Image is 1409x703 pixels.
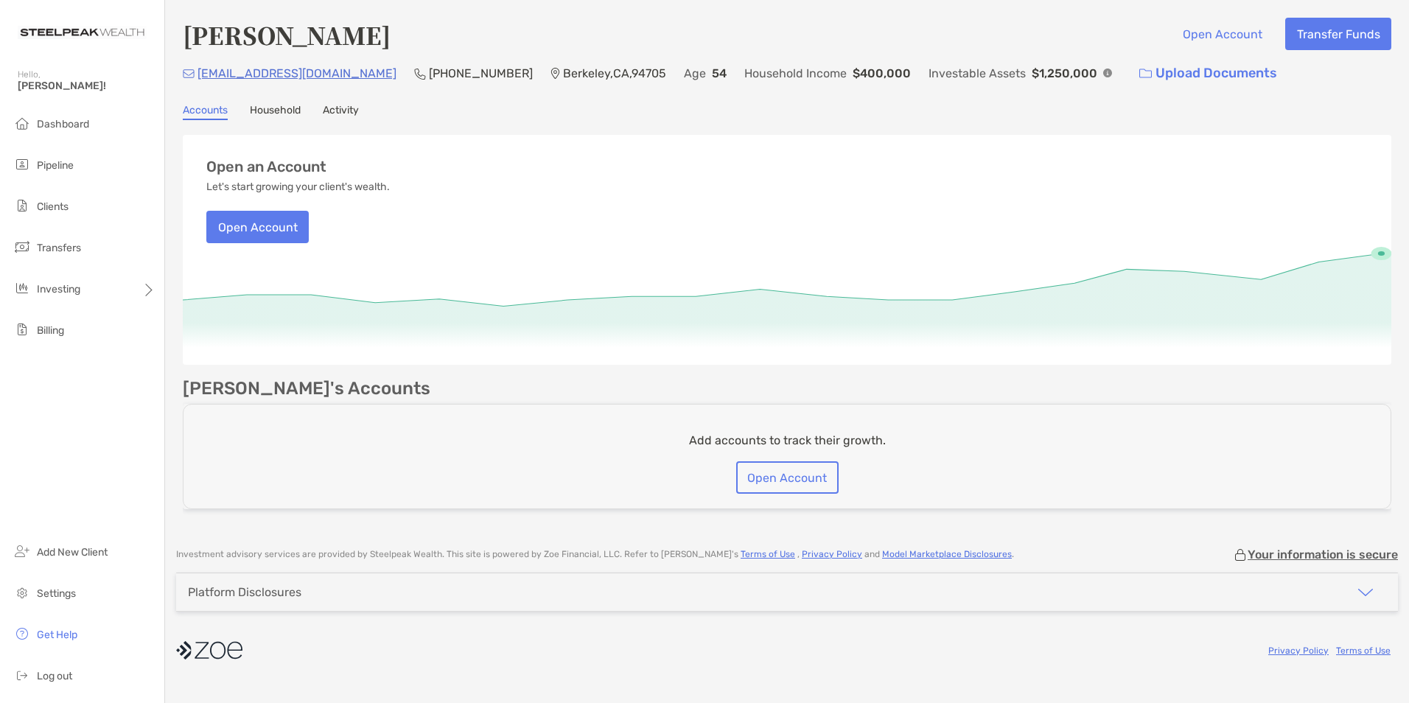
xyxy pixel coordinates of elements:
p: Age [684,64,706,83]
p: $1,250,000 [1032,64,1097,83]
img: Info Icon [1103,69,1112,77]
span: Transfers [37,242,81,254]
p: [EMAIL_ADDRESS][DOMAIN_NAME] [197,64,396,83]
img: pipeline icon [13,155,31,173]
img: investing icon [13,279,31,297]
button: Open Account [736,461,839,494]
span: Investing [37,283,80,295]
h4: [PERSON_NAME] [183,18,391,52]
img: get-help icon [13,625,31,643]
img: company logo [176,634,242,667]
button: Open Account [1171,18,1273,50]
img: icon arrow [1357,584,1374,601]
span: Dashboard [37,118,89,130]
button: Transfer Funds [1285,18,1391,50]
span: Get Help [37,629,77,641]
span: Pipeline [37,159,74,172]
span: Log out [37,670,72,682]
img: logout icon [13,666,31,684]
h3: Open an Account [206,158,326,175]
img: add_new_client icon [13,542,31,560]
img: button icon [1139,69,1152,79]
button: Open Account [206,211,309,243]
a: Activity [323,104,359,120]
img: dashboard icon [13,114,31,132]
p: [PHONE_NUMBER] [429,64,533,83]
span: Add New Client [37,546,108,559]
img: settings icon [13,584,31,601]
span: Billing [37,324,64,337]
p: Investment advisory services are provided by Steelpeak Wealth . This site is powered by Zoe Finan... [176,549,1014,560]
span: Clients [37,200,69,213]
span: Settings [37,587,76,600]
img: Zoe Logo [18,6,147,59]
p: Add accounts to track their growth. [689,431,886,450]
p: $400,000 [853,64,911,83]
p: Investable Assets [929,64,1026,83]
a: Terms of Use [741,549,795,559]
img: billing icon [13,321,31,338]
p: [PERSON_NAME]'s Accounts [183,380,430,398]
span: [PERSON_NAME]! [18,80,155,92]
a: Upload Documents [1130,57,1287,89]
img: Email Icon [183,69,195,78]
img: clients icon [13,197,31,214]
p: 54 [712,64,727,83]
a: Terms of Use [1336,646,1391,656]
p: Let's start growing your client's wealth. [206,181,390,193]
p: Berkeley , CA , 94705 [563,64,666,83]
p: Your information is secure [1248,548,1398,562]
img: Phone Icon [414,68,426,80]
img: transfers icon [13,238,31,256]
a: Household [250,104,301,120]
a: Accounts [183,104,228,120]
p: Household Income [744,64,847,83]
a: Privacy Policy [802,549,862,559]
div: Platform Disclosures [188,585,301,599]
a: Privacy Policy [1268,646,1329,656]
img: Location Icon [550,68,560,80]
a: Model Marketplace Disclosures [882,549,1012,559]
